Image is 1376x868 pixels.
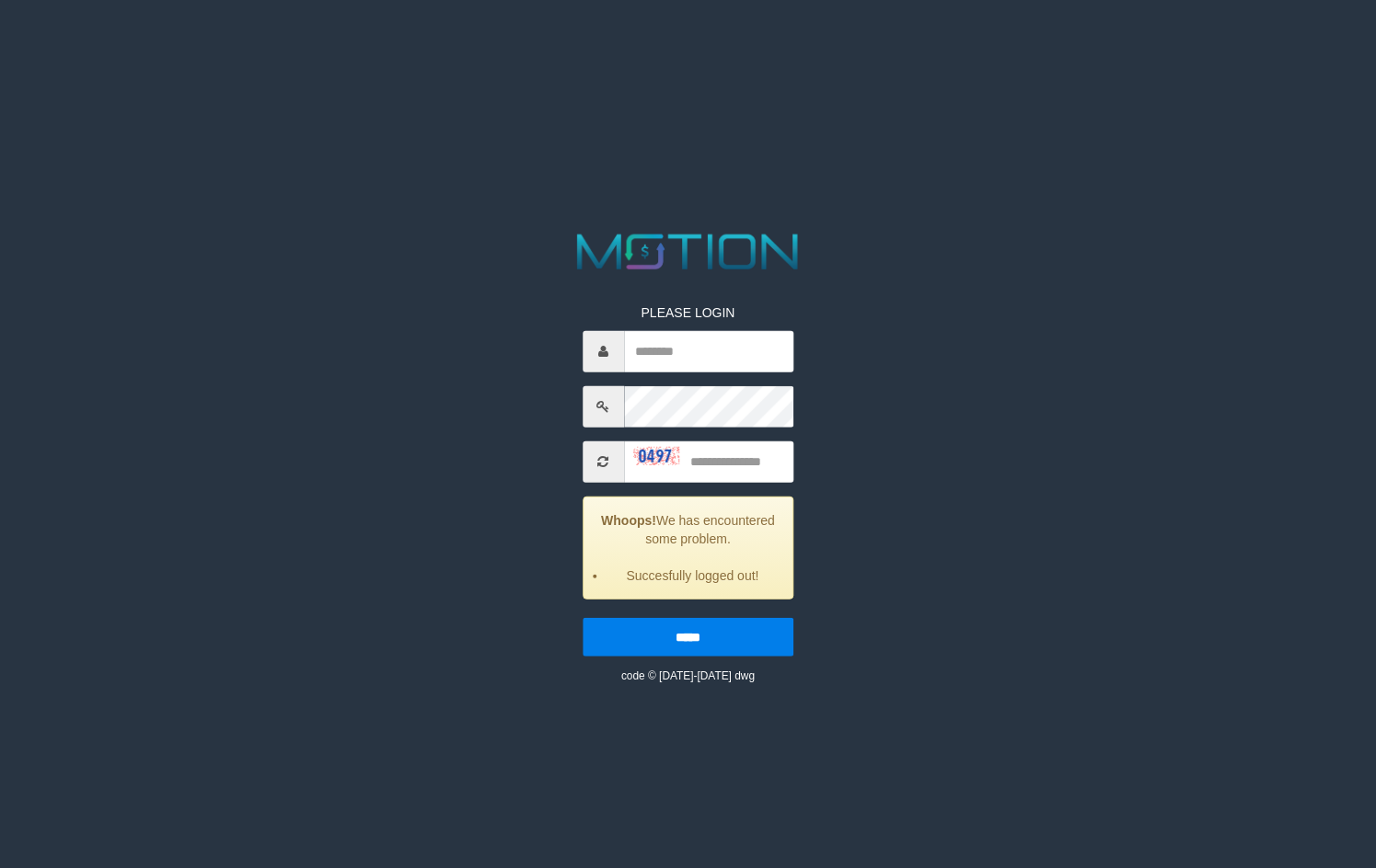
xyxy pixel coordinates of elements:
[583,303,793,321] p: PLEASE LOGIN
[621,668,755,681] small: code © [DATE]-[DATE] dwg
[633,447,679,465] img: captcha
[607,565,779,584] li: Succesfully logged out!
[601,512,656,527] strong: Whoops!
[568,228,809,276] img: MOTION_logo.png
[583,496,793,599] div: We has encountered some problem.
